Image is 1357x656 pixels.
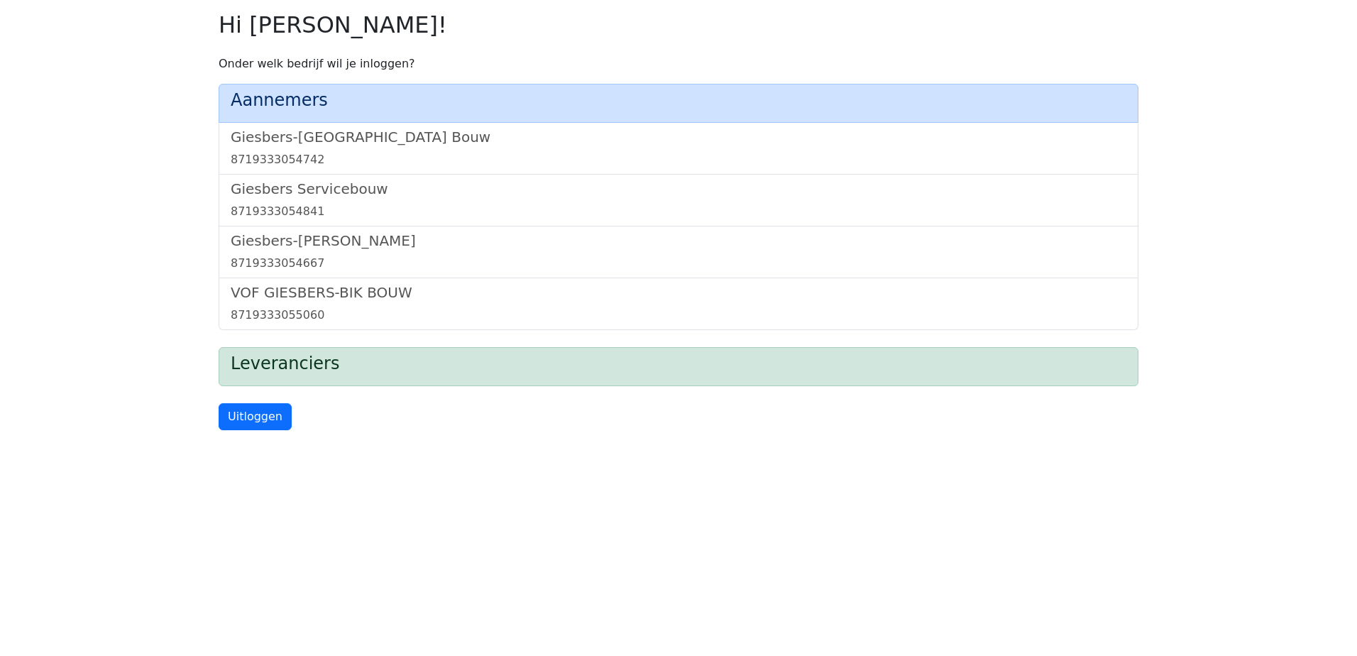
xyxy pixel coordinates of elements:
[231,151,1126,168] div: 8719333054742
[231,129,1126,146] h5: Giesbers-[GEOGRAPHIC_DATA] Bouw
[231,90,1126,111] h4: Aannemers
[219,11,1138,38] h2: Hi [PERSON_NAME]!
[231,129,1126,168] a: Giesbers-[GEOGRAPHIC_DATA] Bouw8719333054742
[231,232,1126,249] h5: Giesbers-[PERSON_NAME]
[231,284,1126,301] h5: VOF GIESBERS-BIK BOUW
[219,55,1138,72] p: Onder welk bedrijf wil je inloggen?
[231,180,1126,197] h5: Giesbers Servicebouw
[231,180,1126,220] a: Giesbers Servicebouw8719333054841
[231,203,1126,220] div: 8719333054841
[231,284,1126,324] a: VOF GIESBERS-BIK BOUW8719333055060
[219,403,292,430] a: Uitloggen
[231,307,1126,324] div: 8719333055060
[231,255,1126,272] div: 8719333054667
[231,354,1126,374] h4: Leveranciers
[231,232,1126,272] a: Giesbers-[PERSON_NAME]8719333054667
